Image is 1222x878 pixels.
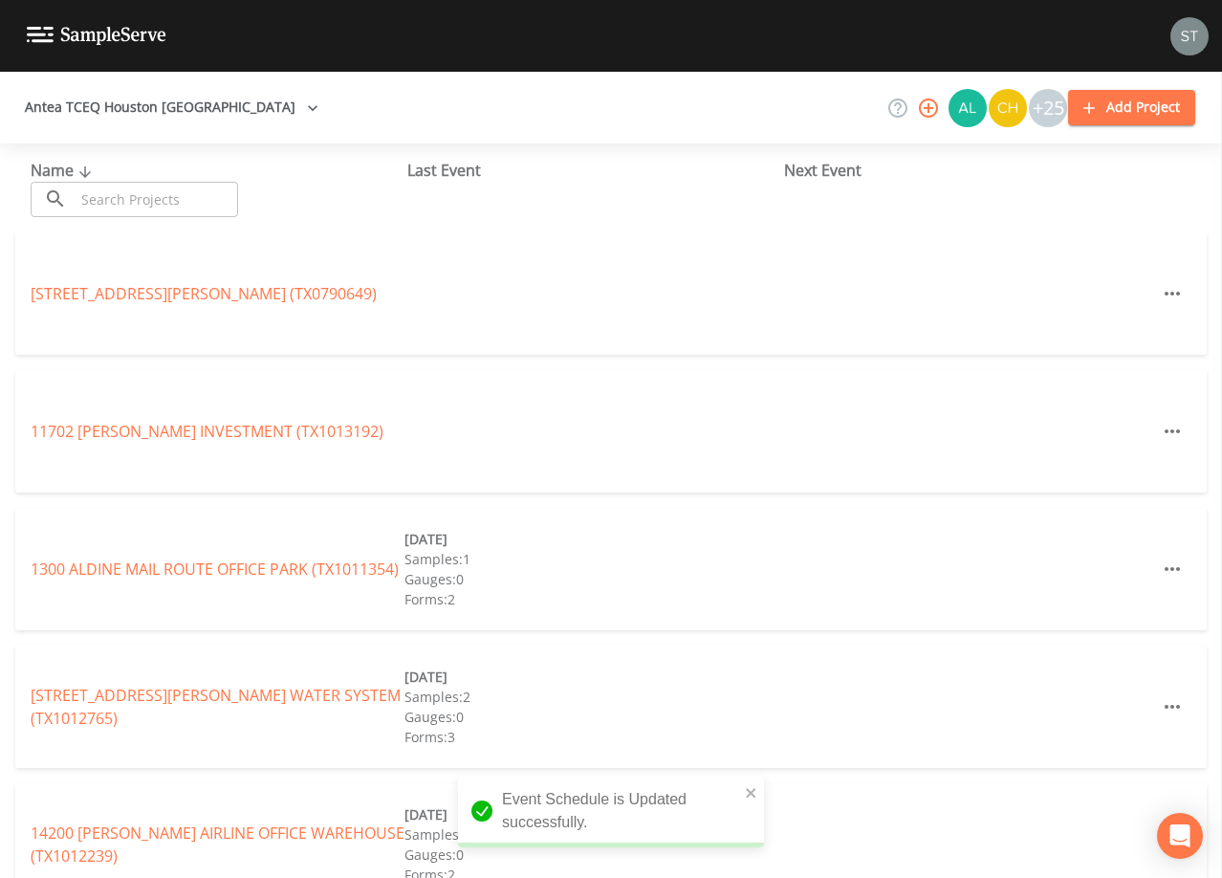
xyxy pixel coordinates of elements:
[404,824,778,845] div: Samples: 1
[404,804,778,824] div: [DATE]
[31,160,97,181] span: Name
[404,687,778,707] div: Samples: 2
[75,182,238,217] input: Search Projects
[745,780,758,803] button: close
[31,559,399,580] a: 1300 ALDINE MAIL ROUTE OFFICE PARK (TX1011354)
[404,549,778,569] div: Samples: 1
[407,159,784,182] div: Last Event
[404,589,778,609] div: Forms: 2
[404,529,778,549] div: [DATE]
[17,90,326,125] button: Antea TCEQ Houston [GEOGRAPHIC_DATA]
[458,775,764,847] div: Event Schedule is Updated successfully.
[404,727,778,747] div: Forms: 3
[1029,89,1067,127] div: +25
[1170,17,1209,55] img: cb9926319991c592eb2b4c75d39c237f
[404,845,778,865] div: Gauges: 0
[404,667,778,687] div: [DATE]
[31,685,401,729] a: [STREET_ADDRESS][PERSON_NAME] WATER SYSTEM (TX1012765)
[1068,90,1195,125] button: Add Project
[784,159,1161,182] div: Next Event
[31,823,404,867] a: 14200 [PERSON_NAME] AIRLINE OFFICE WAREHOUSE (TX1012239)
[31,421,383,442] a: 11702 [PERSON_NAME] INVESTMENT (TX1013192)
[949,89,987,127] img: 30a13df2a12044f58df5f6b7fda61338
[404,569,778,589] div: Gauges: 0
[948,89,988,127] div: Alaina Hahn
[31,283,377,304] a: [STREET_ADDRESS][PERSON_NAME] (TX0790649)
[1157,813,1203,859] div: Open Intercom Messenger
[27,27,166,45] img: logo
[989,89,1027,127] img: c74b8b8b1c7a9d34f67c5e0ca157ed15
[988,89,1028,127] div: Charles Medina
[404,707,778,727] div: Gauges: 0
